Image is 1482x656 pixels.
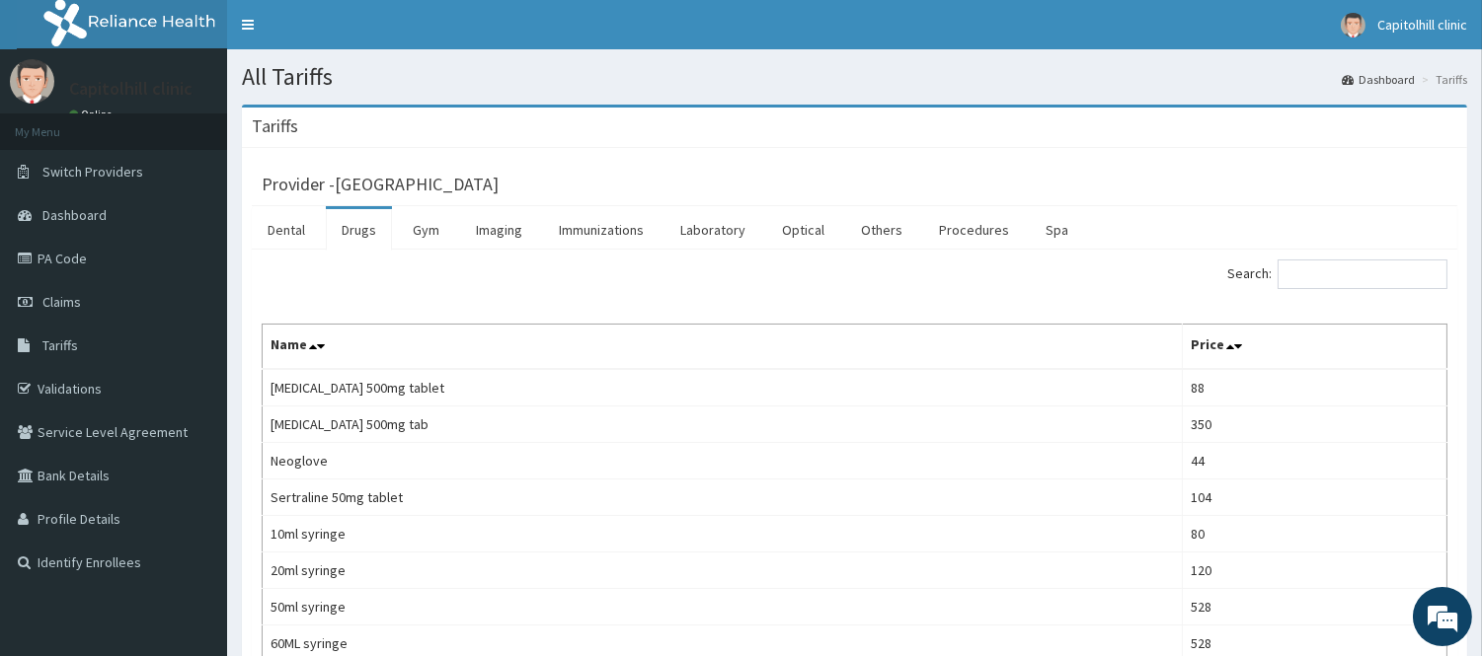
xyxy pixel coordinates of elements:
[242,64,1467,90] h1: All Tariffs
[263,589,1183,625] td: 50ml syringe
[252,117,298,135] h3: Tariffs
[543,209,660,251] a: Immunizations
[460,209,538,251] a: Imaging
[397,209,455,251] a: Gym
[263,516,1183,552] td: 10ml syringe
[1342,71,1415,88] a: Dashboard
[69,80,193,98] p: Capitolhill clinic
[1278,259,1447,289] input: Search:
[69,108,117,121] a: Online
[326,209,392,251] a: Drugs
[263,325,1183,370] th: Name
[10,59,54,104] img: User Image
[263,369,1183,406] td: [MEDICAL_DATA] 500mg tablet
[263,443,1183,479] td: Neoglove
[263,479,1183,516] td: Sertraline 50mg tablet
[263,552,1183,589] td: 20ml syringe
[1183,406,1447,443] td: 350
[1417,71,1467,88] li: Tariffs
[923,209,1025,251] a: Procedures
[1377,16,1467,34] span: Capitolhill clinic
[1183,479,1447,516] td: 104
[1183,443,1447,479] td: 44
[766,209,840,251] a: Optical
[252,209,321,251] a: Dental
[1227,259,1447,289] label: Search:
[1183,552,1447,589] td: 120
[263,406,1183,443] td: [MEDICAL_DATA] 500mg tab
[1030,209,1084,251] a: Spa
[42,206,107,224] span: Dashboard
[845,209,918,251] a: Others
[42,293,81,311] span: Claims
[1183,325,1447,370] th: Price
[1341,13,1365,37] img: User Image
[42,336,78,354] span: Tariffs
[1183,516,1447,552] td: 80
[664,209,761,251] a: Laboratory
[1183,369,1447,406] td: 88
[42,163,143,181] span: Switch Providers
[262,176,499,193] h3: Provider - [GEOGRAPHIC_DATA]
[1183,589,1447,625] td: 528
